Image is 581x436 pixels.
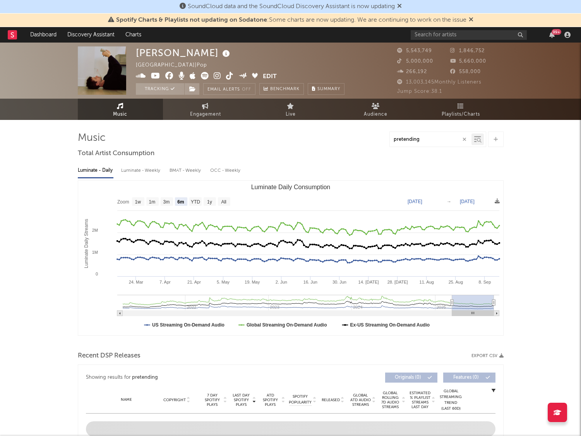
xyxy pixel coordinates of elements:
[350,393,371,407] span: Global ATD Audio Streams
[450,69,481,74] span: 558,000
[397,59,433,64] span: 5,000,000
[187,280,201,284] text: 21. Apr
[450,48,485,53] span: 1,846,752
[419,280,434,284] text: 11. Aug
[552,29,561,35] div: 99 +
[350,322,430,328] text: Ex-US Streaming On-Demand Audio
[397,69,427,74] span: 266,192
[170,164,202,177] div: BMAT - Weekly
[117,199,129,205] text: Zoom
[207,199,212,205] text: 1y
[246,322,327,328] text: Global Streaming On-Demand Audio
[260,393,281,407] span: ATD Spotify Plays
[259,83,304,95] a: Benchmark
[202,393,223,407] span: 7 Day Spotify Plays
[95,272,98,276] text: 0
[152,322,225,328] text: US Streaming On-Demand Audio
[242,87,251,92] em: Off
[121,164,162,177] div: Luminate - Weekly
[549,32,555,38] button: 99+
[358,280,379,284] text: 14. [DATE]
[163,398,186,402] span: Copyright
[450,59,486,64] span: 5,660,000
[408,199,422,204] text: [DATE]
[390,137,471,143] input: Search by song name or URL
[469,17,473,23] span: Dismiss
[270,85,300,94] span: Benchmark
[397,89,442,94] span: Jump Score: 38.1
[286,110,296,119] span: Live
[136,61,216,70] div: [GEOGRAPHIC_DATA] | Pop
[163,99,248,120] a: Engagement
[129,280,143,284] text: 24. Mar
[25,27,62,43] a: Dashboard
[333,99,418,120] a: Audience
[410,391,431,409] span: Estimated % Playlist Streams Last Day
[443,373,495,383] button: Features(0)
[136,46,232,59] div: [PERSON_NAME]
[289,394,312,405] span: Spotify Popularity
[447,199,451,204] text: →
[203,83,255,95] button: Email AlertsOff
[332,280,346,284] text: 30. Jun
[101,397,152,403] div: Name
[397,3,402,10] span: Dismiss
[135,199,141,205] text: 1w
[322,398,340,402] span: Released
[149,199,155,205] text: 1m
[78,351,141,361] span: Recent DSP Releases
[390,375,426,380] span: Originals ( 0 )
[190,199,200,205] text: YTD
[62,27,120,43] a: Discovery Assistant
[397,80,482,85] span: 13,003,145 Monthly Listeners
[177,199,184,205] text: 6m
[460,199,475,204] text: [DATE]
[221,199,226,205] text: All
[251,184,330,190] text: Luminate Daily Consumption
[163,199,170,205] text: 3m
[86,373,291,383] div: Showing results for
[78,149,154,158] span: Total Artist Consumption
[248,99,333,120] a: Live
[263,72,277,82] button: Edit
[317,87,340,91] span: Summary
[190,110,221,119] span: Engagement
[303,280,317,284] text: 16. Jun
[159,280,171,284] text: 7. Apr
[439,388,463,412] div: Global Streaming Trend (Last 60D)
[78,99,163,120] a: Music
[397,48,432,53] span: 5,543,749
[478,280,491,284] text: 8. Sep
[380,391,401,409] span: Global Rolling 7D Audio Streams
[210,164,241,177] div: OCC - Weekly
[217,280,230,284] text: 5. May
[385,373,437,383] button: Originals(0)
[83,219,89,268] text: Luminate Daily Streams
[387,280,408,284] text: 28. [DATE]
[78,164,113,177] div: Luminate - Daily
[245,280,260,284] text: 19. May
[92,228,98,233] text: 2M
[364,110,387,119] span: Audience
[275,280,287,284] text: 2. Jun
[78,181,503,335] svg: Luminate Daily Consumption
[448,375,484,380] span: Features ( 0 )
[308,83,344,95] button: Summary
[132,373,158,382] div: pretending
[188,3,395,10] span: SoundCloud data and the SoundCloud Discovery Assistant is now updating
[113,110,127,119] span: Music
[136,83,184,95] button: Tracking
[116,17,267,23] span: Spotify Charts & Playlists not updating on Sodatone
[471,354,504,358] button: Export CSV
[92,250,98,255] text: 1M
[411,30,527,40] input: Search for artists
[448,280,463,284] text: 25. Aug
[120,27,147,43] a: Charts
[116,17,466,23] span: : Some charts are now updating. We are continuing to work on the issue
[231,393,252,407] span: Last Day Spotify Plays
[442,110,480,119] span: Playlists/Charts
[418,99,504,120] a: Playlists/Charts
